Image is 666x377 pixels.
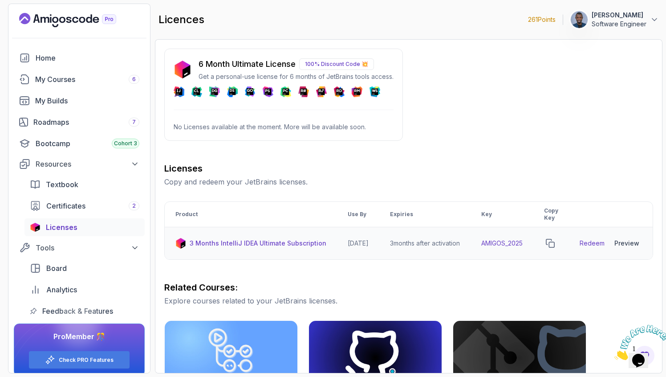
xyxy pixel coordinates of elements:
a: Landing page [19,13,137,27]
p: Copy and redeem your JetBrains licenses. [164,176,653,187]
th: Expiries [379,202,471,227]
div: Bootcamp [36,138,139,149]
span: Feedback & Features [42,306,113,316]
td: AMIGOS_2025 [471,227,533,260]
span: Analytics [46,284,77,295]
button: Resources [14,156,145,172]
p: No Licenses available at the moment. More will be available soon. [174,123,394,131]
div: Resources [36,159,139,169]
a: home [14,49,145,67]
td: 3 months after activation [379,227,471,260]
span: 7 [132,119,136,126]
p: [PERSON_NAME] [592,11,646,20]
h2: licences [158,12,204,27]
a: Check PRO Features [59,357,114,364]
h3: Licenses [164,162,653,175]
img: Chat attention grabber [4,4,59,39]
a: roadmaps [14,113,145,131]
span: Textbook [46,179,78,190]
button: Check PRO Features [28,351,130,369]
span: 2 [132,202,136,209]
span: 6 [132,76,136,83]
span: Licenses [46,222,77,233]
div: My Courses [35,74,139,85]
a: analytics [24,281,145,299]
a: textbook [24,176,145,193]
a: courses [14,70,145,88]
th: Use By [337,202,379,227]
a: licenses [24,218,145,236]
a: builds [14,92,145,110]
span: 1 [4,4,7,11]
th: Key [471,202,533,227]
td: [DATE] [337,227,379,260]
p: Explore courses related to your JetBrains licenses. [164,295,653,306]
a: board [24,259,145,277]
p: Get a personal-use license for 6 months of JetBrains tools access. [199,72,394,81]
p: Software Engineer [592,20,646,29]
span: Board [46,263,67,274]
p: 261 Points [528,15,556,24]
a: feedback [24,302,145,320]
button: Tools [14,240,145,256]
span: Certificates [46,201,85,211]
iframe: chat widget [611,321,666,364]
img: jetbrains icon [175,238,186,249]
img: jetbrains icon [30,223,41,232]
p: 100% Discount Code 💥 [299,58,374,70]
a: Redeem [580,239,605,248]
p: 6 Month Ultimate License [199,58,296,70]
th: Copy Key [533,202,569,227]
a: certificates [24,197,145,215]
span: Cohort 3 [114,140,137,147]
div: Tools [36,242,139,253]
img: user profile image [571,11,588,28]
button: Preview [610,234,644,252]
button: copy-button [544,237,556,250]
button: user profile image[PERSON_NAME]Software Engineer [570,11,659,29]
div: Roadmaps [33,117,139,127]
th: Product [165,202,337,227]
div: Home [36,53,139,63]
p: 3 Months IntelliJ IDEA Ultimate Subscription [190,239,326,248]
h3: Related Courses: [164,281,653,294]
img: jetbrains icon [174,61,191,78]
a: bootcamp [14,135,145,152]
div: My Builds [35,95,139,106]
div: Preview [614,239,639,248]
